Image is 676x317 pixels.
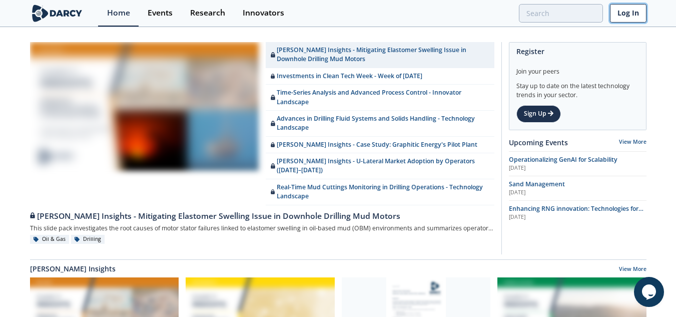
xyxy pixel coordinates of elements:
[266,137,494,153] a: [PERSON_NAME] Insights - Case Study: Graphitic Energy's Pilot Plant
[509,180,565,188] span: Sand Management
[516,43,639,60] div: Register
[266,153,494,179] a: [PERSON_NAME] Insights - U-Lateral Market Adoption by Operators ([DATE]–[DATE])
[30,235,70,244] div: Oil & Gas
[243,9,284,17] div: Innovators
[266,85,494,111] a: Time-Series Analysis and Advanced Process Control - Innovator Landscape
[30,263,116,274] a: [PERSON_NAME] Insights
[266,68,494,85] a: Investments in Clean Tech Week - Week of [DATE]
[519,4,603,23] input: Advanced Search
[509,155,646,172] a: Operationalizing GenAI for Scalability [DATE]
[634,277,666,307] iframe: chat widget
[30,210,494,222] div: [PERSON_NAME] Insights - Mitigating Elastomer Swelling Issue in Downhole Drilling Mud Motors
[509,137,568,148] a: Upcoming Events
[509,204,643,222] span: Enhancing RNG innovation: Technologies for Sustainable Energy
[266,111,494,137] a: Advances in Drilling Fluid Systems and Solids Handling - Technology Landscape
[509,164,646,172] div: [DATE]
[619,265,646,274] a: View More
[516,76,639,100] div: Stay up to date on the latest technology trends in your sector.
[610,4,646,23] a: Log In
[148,9,173,17] div: Events
[509,204,646,221] a: Enhancing RNG innovation: Technologies for Sustainable Energy [DATE]
[516,105,561,122] a: Sign Up
[619,138,646,145] a: View More
[107,9,130,17] div: Home
[266,179,494,205] a: Real-Time Mud Cuttings Monitoring in Drilling Operations - Technology Landscape
[71,235,105,244] div: Drilling
[509,213,646,221] div: [DATE]
[30,5,85,22] img: logo-wide.svg
[266,42,494,68] a: [PERSON_NAME] Insights - Mitigating Elastomer Swelling Issue in Downhole Drilling Mud Motors
[509,180,646,197] a: Sand Management [DATE]
[509,189,646,197] div: [DATE]
[190,9,225,17] div: Research
[516,60,639,76] div: Join your peers
[30,205,494,222] a: [PERSON_NAME] Insights - Mitigating Elastomer Swelling Issue in Downhole Drilling Mud Motors
[30,222,494,235] div: This slide pack investigates the root causes of motor stator failures linked to elastomer swellin...
[509,155,617,164] span: Operationalizing GenAI for Scalability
